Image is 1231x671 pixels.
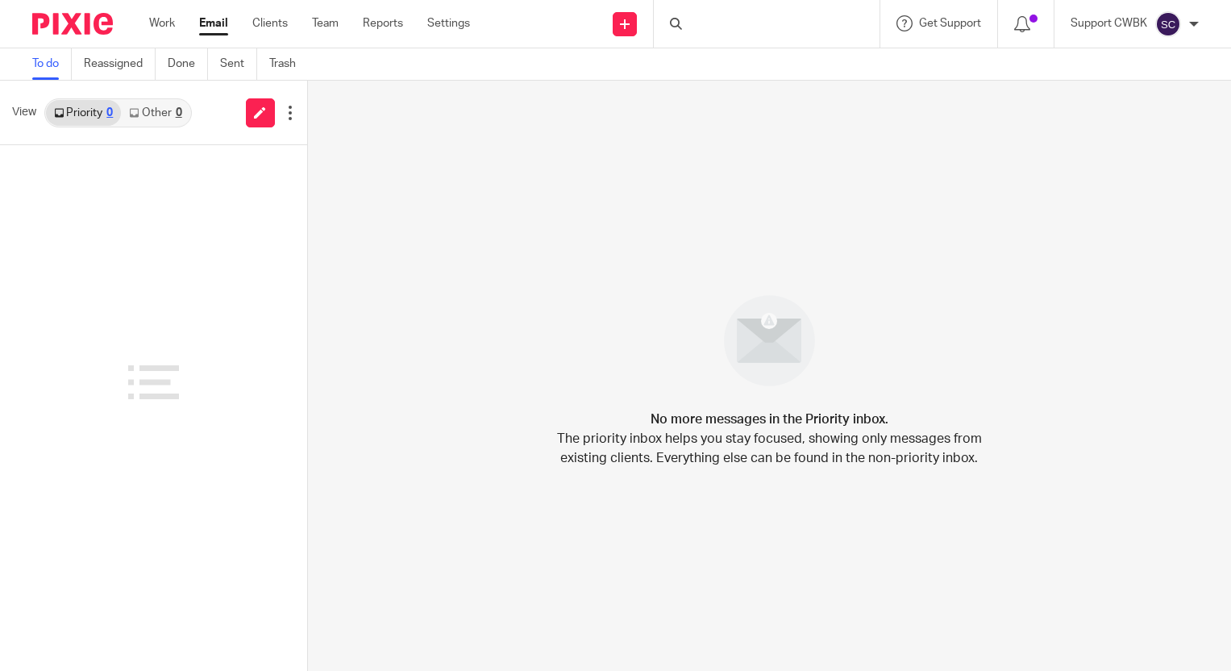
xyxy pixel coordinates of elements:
[252,15,288,31] a: Clients
[1155,11,1181,37] img: svg%3E
[1071,15,1147,31] p: Support CWBK
[363,15,403,31] a: Reports
[427,15,470,31] a: Settings
[106,107,113,119] div: 0
[12,104,36,121] span: View
[269,48,308,80] a: Trash
[121,100,189,126] a: Other0
[199,15,228,31] a: Email
[149,15,175,31] a: Work
[312,15,339,31] a: Team
[168,48,208,80] a: Done
[32,13,113,35] img: Pixie
[919,18,981,29] span: Get Support
[713,285,826,397] img: image
[555,429,983,468] p: The priority inbox helps you stay focused, showing only messages from existing clients. Everythin...
[220,48,257,80] a: Sent
[651,410,888,429] h4: No more messages in the Priority inbox.
[32,48,72,80] a: To do
[46,100,121,126] a: Priority0
[176,107,182,119] div: 0
[84,48,156,80] a: Reassigned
